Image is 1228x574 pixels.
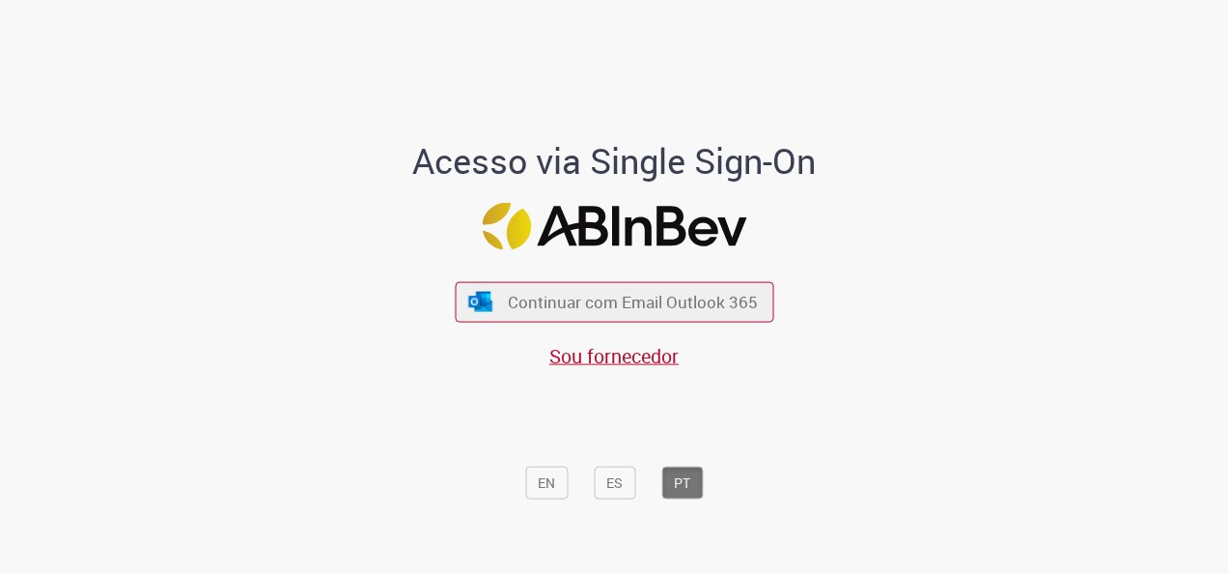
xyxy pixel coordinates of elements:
[347,141,882,180] h1: Acesso via Single Sign-On
[455,282,773,322] button: ícone Azure/Microsoft 360 Continuar com Email Outlook 365
[549,342,679,368] a: Sou fornecedor
[482,203,746,250] img: Logo ABInBev
[467,291,494,311] img: ícone Azure/Microsoft 360
[525,466,568,499] button: EN
[661,466,703,499] button: PT
[508,291,758,313] span: Continuar com Email Outlook 365
[594,466,635,499] button: ES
